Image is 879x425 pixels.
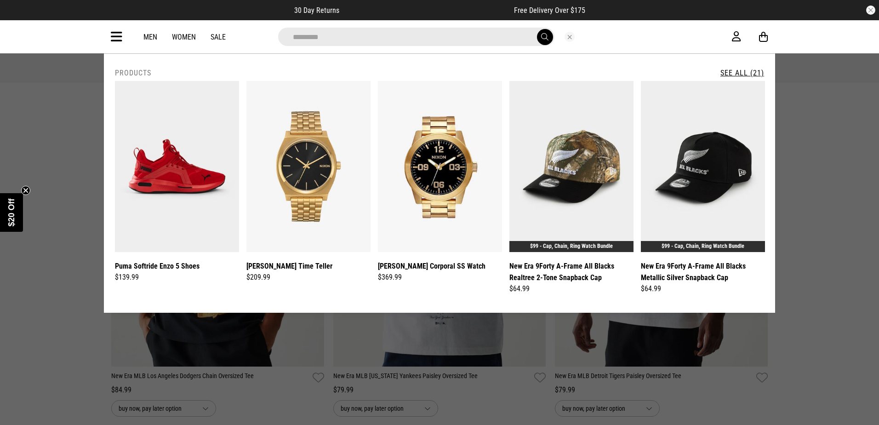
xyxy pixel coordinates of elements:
img: Puma Softride Enzo 5 Shoes in Red [115,81,239,252]
span: 30 Day Returns [294,6,339,15]
img: Nixon Corporal Ss Watch in Multi [378,81,502,252]
a: $99 - Cap, Chain, Ring Watch Bundle [662,243,744,249]
img: New Era 9forty A-frame All Blacks Realtree 2-tone Snapback Cap in Multi [509,81,634,252]
a: Sale [211,33,226,41]
img: New Era 9forty A-frame All Blacks Metallic Silver Snapback Cap in Black [641,81,765,252]
a: Puma Softride Enzo 5 Shoes [115,260,200,272]
button: Close search [565,32,575,42]
a: [PERSON_NAME] Time Teller [246,260,332,272]
h2: Products [115,69,151,77]
a: [PERSON_NAME] Corporal SS Watch [378,260,485,272]
a: New Era 9Forty A-Frame All Blacks Metallic Silver Snapback Cap [641,260,765,283]
button: Close teaser [21,186,30,195]
div: $209.99 [246,272,371,283]
a: Women [172,33,196,41]
a: New Era 9Forty A-Frame All Blacks Realtree 2-Tone Snapback Cap [509,260,634,283]
div: $369.99 [378,272,502,283]
div: $64.99 [641,283,765,294]
div: $64.99 [509,283,634,294]
img: Nixon Time Teller in Gold [246,81,371,252]
iframe: Customer reviews powered by Trustpilot [358,6,496,15]
span: Free Delivery Over $175 [514,6,585,15]
button: Open LiveChat chat widget [7,4,35,31]
div: $139.99 [115,272,239,283]
span: $20 Off [7,198,16,226]
a: See All (21) [720,69,764,77]
a: $99 - Cap, Chain, Ring Watch Bundle [530,243,613,249]
a: Men [143,33,157,41]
